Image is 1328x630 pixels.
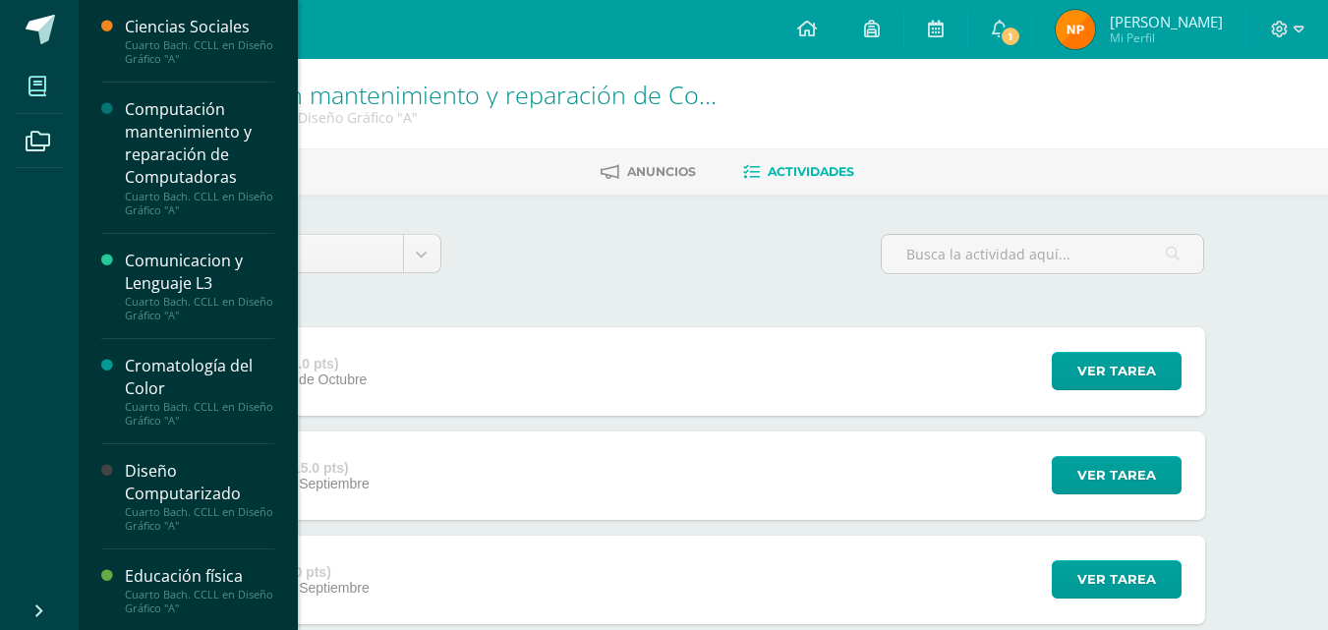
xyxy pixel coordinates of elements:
[278,356,338,372] strong: (30.0 pts)
[125,400,274,428] div: Cuarto Bach. CCLL en Diseño Gráfico "A"
[203,235,440,272] a: Unidad 4
[125,588,274,615] div: Cuarto Bach. CCLL en Diseño Gráfico "A"
[153,78,835,111] a: Computación mantenimiento y reparación de Computadoras
[125,16,274,38] div: Ciencias Sociales
[125,98,274,216] a: Computación mantenimiento y reparación de ComputadorasCuarto Bach. CCLL en Diseño Gráfico "A"
[125,355,274,428] a: Cromatología del ColorCuarto Bach. CCLL en Diseño Gráfico "A"
[1110,12,1223,31] span: [PERSON_NAME]
[1056,10,1095,49] img: ab0d880e4c503770fb84b4125f2a20f1.png
[125,190,274,217] div: Cuarto Bach. CCLL en Diseño Gráfico "A"
[125,505,274,533] div: Cuarto Bach. CCLL en Diseño Gráfico "A"
[125,565,274,588] div: Educación física
[270,564,330,580] strong: (10.0 pts)
[260,580,370,596] span: 12 de Septiembre
[768,164,854,179] span: Actividades
[1077,457,1156,493] span: Ver tarea
[125,250,274,295] div: Comunicacion y Lenguaje L3
[125,98,274,189] div: Computación mantenimiento y reparación de Computadoras
[125,355,274,400] div: Cromatología del Color
[601,156,696,188] a: Anuncios
[125,565,274,615] a: Educación físicaCuarto Bach. CCLL en Diseño Gráfico "A"
[153,108,737,127] div: Cuarto Bach. CCLL en Diseño Gráfico 'A'
[125,16,274,66] a: Ciencias SocialesCuarto Bach. CCLL en Diseño Gráfico "A"
[125,250,274,322] a: Comunicacion y Lenguaje L3Cuarto Bach. CCLL en Diseño Gráfico "A"
[1052,456,1182,494] button: Ver tarea
[125,460,274,533] a: Diseño ComputarizadoCuarto Bach. CCLL en Diseño Gráfico "A"
[1077,561,1156,598] span: Ver tarea
[280,372,368,387] span: 06 de Octubre
[627,164,696,179] span: Anuncios
[125,38,274,66] div: Cuarto Bach. CCLL en Diseño Gráfico "A"
[153,81,737,108] h1: Computación mantenimiento y reparación de Computadoras
[1077,353,1156,389] span: Ver tarea
[125,295,274,322] div: Cuarto Bach. CCLL en Diseño Gráfico "A"
[1052,352,1182,390] button: Ver tarea
[1000,26,1021,47] span: 1
[743,156,854,188] a: Actividades
[1110,29,1223,46] span: Mi Perfil
[218,235,388,272] span: Unidad 4
[882,235,1203,273] input: Busca la actividad aquí...
[260,476,370,491] span: 19 de Septiembre
[1052,560,1182,599] button: Ver tarea
[125,460,274,505] div: Diseño Computarizado
[288,460,348,476] strong: (15.0 pts)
